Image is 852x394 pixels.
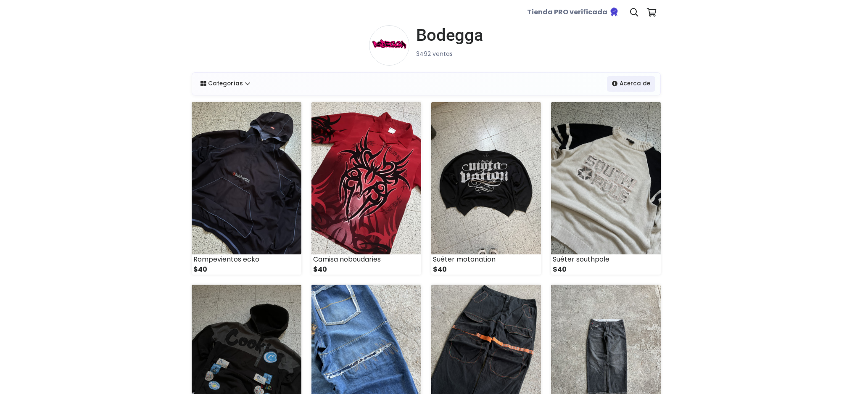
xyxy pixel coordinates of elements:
[551,102,661,254] img: small_1721534449098.jpeg
[431,102,541,254] img: small_1721534506210.jpeg
[431,102,541,275] a: Suéter motanation $40
[195,76,256,91] a: Categorías
[192,102,301,254] img: small_1721534611793.jpeg
[192,264,301,275] div: $40
[416,25,483,45] h1: Bodegga
[551,264,661,275] div: $40
[311,102,421,275] a: Camisa noboudaries $40
[607,76,655,91] a: Acerca de
[551,254,661,264] div: Suéter southpole
[311,264,421,275] div: $40
[551,102,661,275] a: Suéter southpole $40
[431,264,541,275] div: $40
[192,254,301,264] div: Rompevientos ecko
[192,102,301,275] a: Rompevientos ecko $40
[409,25,483,45] a: Bodegga
[609,7,619,17] img: Tienda verificada
[369,25,409,66] img: small.png
[431,254,541,264] div: Suéter motanation
[416,50,453,58] small: 3492 ventas
[527,8,607,17] b: Tienda PRO verificada
[311,254,421,264] div: Camisa noboudaries
[311,102,421,254] img: small_1721534553890.jpeg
